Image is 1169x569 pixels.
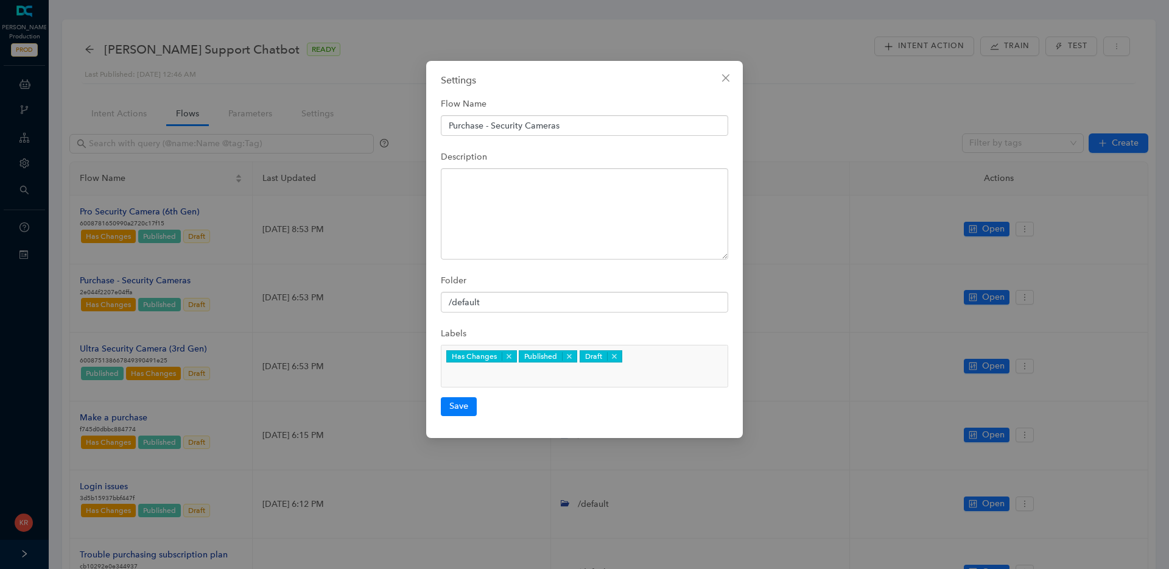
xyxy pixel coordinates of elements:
button: Close [716,68,735,88]
div: Published [519,350,577,362]
input: null [446,366,550,382]
button: Save [441,397,477,415]
label: Labels [441,322,466,345]
label: Folder [441,269,466,292]
span: close [721,73,731,83]
div: Draft [580,350,622,362]
button: Remove item: 'Draft' [607,352,621,361]
div: Settings [441,73,728,88]
button: Remove item: 'Published' [562,352,576,361]
button: Remove item: 'Has Changes' [502,352,516,361]
div: Has Changes [446,350,517,362]
label: Description [441,146,487,168]
label: Flow Name [441,93,486,115]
